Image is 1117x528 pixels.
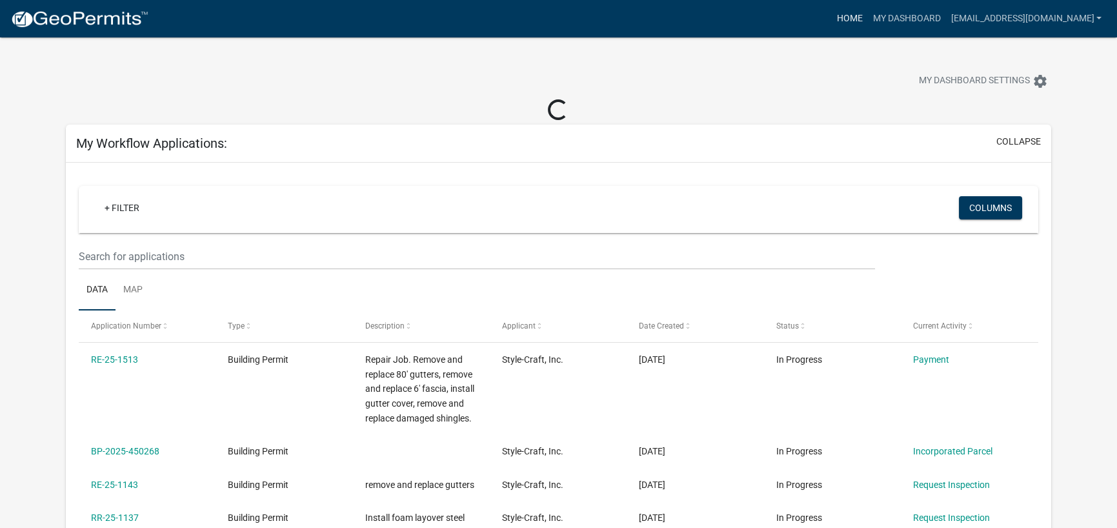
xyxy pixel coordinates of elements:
[365,354,474,423] span: Repair Job. Remove and replace 80' gutters, remove and replace 6' fascia, install gutter cover, r...
[945,6,1107,31] a: [EMAIL_ADDRESS][DOMAIN_NAME]
[627,310,763,341] datatable-header-cell: Date Created
[776,321,799,330] span: Status
[909,68,1058,94] button: My Dashboard Settingssettings
[639,321,684,330] span: Date Created
[831,6,867,31] a: Home
[502,354,563,365] span: Style-Craft, Inc.
[79,310,216,341] datatable-header-cell: Application Number
[116,270,150,311] a: Map
[776,480,822,490] span: In Progress
[91,513,139,523] a: RR-25-1137
[776,446,822,456] span: In Progress
[91,446,159,456] a: BP-2025-450268
[1032,74,1048,89] i: settings
[639,354,665,365] span: 08/14/2025
[91,321,161,330] span: Application Number
[913,513,990,523] a: Request Inspection
[352,310,489,341] datatable-header-cell: Description
[76,136,227,151] h5: My Workflow Applications:
[913,321,967,330] span: Current Activity
[91,480,138,490] a: RE-25-1143
[901,310,1038,341] datatable-header-cell: Current Activity
[776,513,822,523] span: In Progress
[502,513,563,523] span: Style-Craft, Inc.
[913,446,992,456] a: Incorporated Parcel
[639,446,665,456] span: 07/15/2025
[776,354,822,365] span: In Progress
[996,135,1041,148] button: collapse
[228,513,288,523] span: Building Permit
[919,74,1030,89] span: My Dashboard Settings
[913,480,990,490] a: Request Inspection
[502,480,563,490] span: Style-Craft, Inc.
[959,196,1022,219] button: Columns
[228,354,288,365] span: Building Permit
[913,354,949,365] a: Payment
[502,321,536,330] span: Applicant
[867,6,945,31] a: My Dashboard
[91,354,138,365] a: RE-25-1513
[228,480,288,490] span: Building Permit
[764,310,901,341] datatable-header-cell: Status
[79,243,876,270] input: Search for applications
[216,310,352,341] datatable-header-cell: Type
[639,480,665,490] span: 06/30/2025
[365,321,405,330] span: Description
[365,480,474,490] span: remove and replace gutters
[228,321,245,330] span: Type
[639,513,665,523] span: 06/27/2025
[228,446,288,456] span: Building Permit
[79,270,116,311] a: Data
[502,446,563,456] span: Style-Craft, Inc.
[490,310,627,341] datatable-header-cell: Applicant
[94,196,150,219] a: + Filter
